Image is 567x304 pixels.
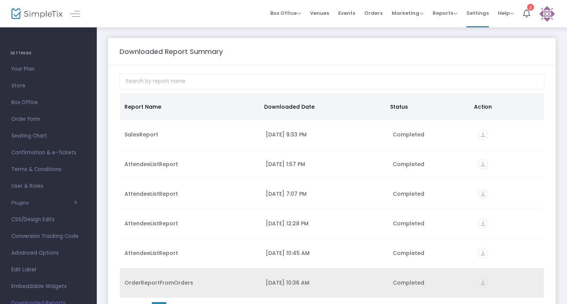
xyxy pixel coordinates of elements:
[478,191,488,199] a: vertical_align_bottom
[11,64,85,74] span: Your Plan
[11,282,85,291] span: Embeddable Widgets
[124,220,257,227] div: AttendeeListReport
[478,218,539,229] div: https://go.SimpleTix.com/3mpda
[266,131,384,138] div: 10/13/2025 9:33 PM
[478,248,488,258] i: vertical_align_bottom
[120,46,223,57] m-panel-title: Downloaded Report Summary
[124,249,257,257] div: AttendeeListReport
[11,114,85,124] span: Order Form
[478,280,488,288] a: vertical_align_bottom
[11,248,85,258] span: Advanced Options
[310,3,329,23] span: Venues
[393,131,468,138] div: Completed
[120,74,544,89] input: Search by report name
[478,159,539,169] div: https://go.SimpleTix.com/4z2ug
[124,279,257,287] div: OrderReportFromOrders
[266,220,384,227] div: 10/4/2025 12:28 PM
[478,248,539,258] div: https://go.SimpleTix.com/jfsv5
[478,250,488,258] a: vertical_align_bottom
[266,279,384,287] div: 8/19/2025 10:36 AM
[386,93,469,120] th: Status
[466,3,489,23] span: Settings
[478,221,488,228] a: vertical_align_bottom
[11,98,85,108] span: Box Office
[124,160,257,168] div: AttendeeListReport
[478,130,539,140] div: https://go.SimpleTix.com/f2iis
[364,3,383,23] span: Orders
[393,279,468,287] div: Completed
[478,159,488,169] i: vertical_align_bottom
[266,249,384,257] div: 8/19/2025 10:45 AM
[11,265,85,275] span: Edit Label
[433,9,457,17] span: Reports
[120,93,260,120] th: Report Name
[393,160,468,168] div: Completed
[338,3,355,23] span: Events
[260,93,385,120] th: Downloaded Date
[478,130,488,140] i: vertical_align_bottom
[393,249,468,257] div: Completed
[392,9,424,17] span: Marketing
[270,9,301,17] span: Box Office
[478,218,488,229] i: vertical_align_bottom
[10,46,87,61] h4: SETTINGS
[11,215,85,225] span: CSS/Design Edits
[124,131,257,138] div: SalesReport
[498,9,514,17] span: Help
[478,278,539,288] div: https://go.SimpleTix.com/rvv9l
[11,81,85,91] span: Store
[11,231,85,241] span: Conversion Tracking Code
[11,148,85,158] span: Confirmation & e-Tickets
[11,200,77,206] button: Plugins
[11,131,85,141] span: Seating Chart
[527,4,534,11] div: 2
[478,132,488,139] a: vertical_align_bottom
[478,278,488,288] i: vertical_align_bottom
[478,189,539,199] div: https://go.SimpleTix.com/b5u7m
[11,181,85,191] span: User & Roles
[478,189,488,199] i: vertical_align_bottom
[478,161,488,169] a: vertical_align_bottom
[11,165,85,174] span: Terms & Conditions
[393,220,468,227] div: Completed
[120,93,544,299] div: Data table
[266,190,384,198] div: 10/9/2025 7:07 PM
[393,190,468,198] div: Completed
[124,190,257,198] div: AttendeeListReport
[469,93,539,120] th: Action
[266,160,384,168] div: 10/10/2025 1:57 PM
